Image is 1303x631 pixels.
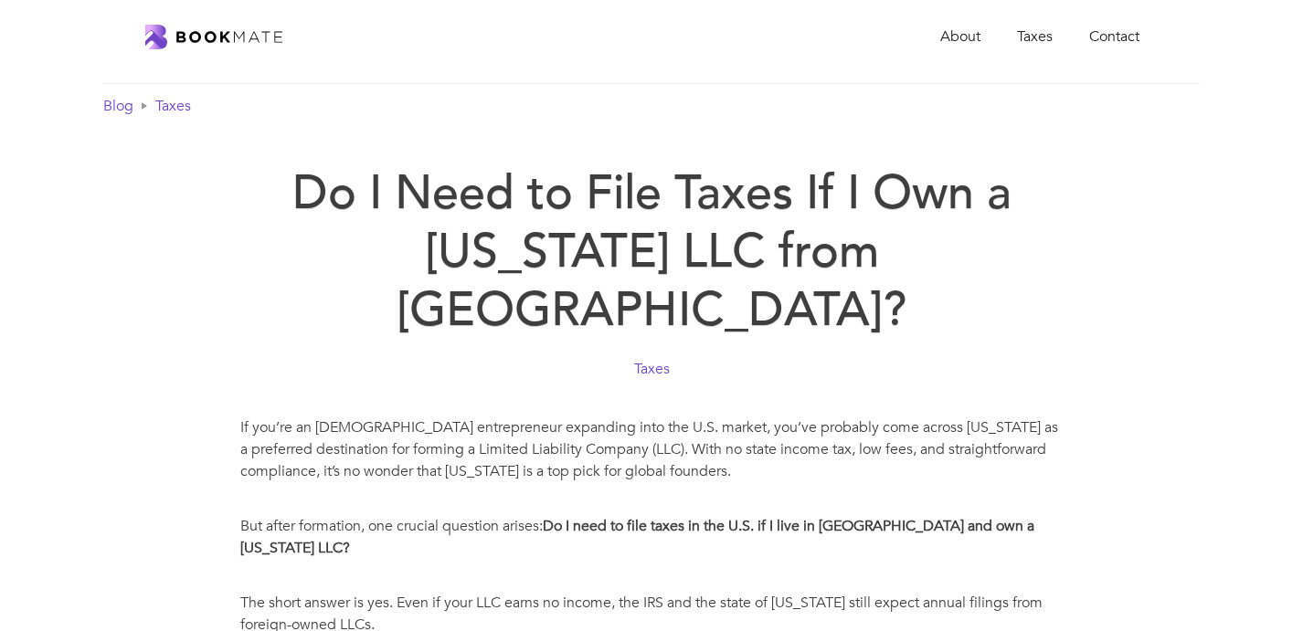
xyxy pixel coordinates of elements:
a: Taxes [155,95,191,117]
a: Contact [1071,18,1158,56]
p: ‍ [240,488,1063,510]
p: ‍ [240,564,1063,586]
a: Blog [103,95,133,117]
p: But after formation, one crucial question arises: [240,515,1063,559]
a: home [145,25,282,49]
h1: Do I Need to File Taxes If I Own a [US_STATE] LLC from [GEOGRAPHIC_DATA]? [238,164,1065,340]
a: Taxes [999,18,1071,56]
p: If you’re an [DEMOGRAPHIC_DATA] entrepreneur expanding into the U.S. market, you’ve probably come... [240,416,1063,482]
a: Taxes [634,358,670,380]
strong: Do I need to file taxes in the U.S. if I live in [GEOGRAPHIC_DATA] and own a [US_STATE] LLC? [240,516,1034,558]
a: About [922,18,999,56]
